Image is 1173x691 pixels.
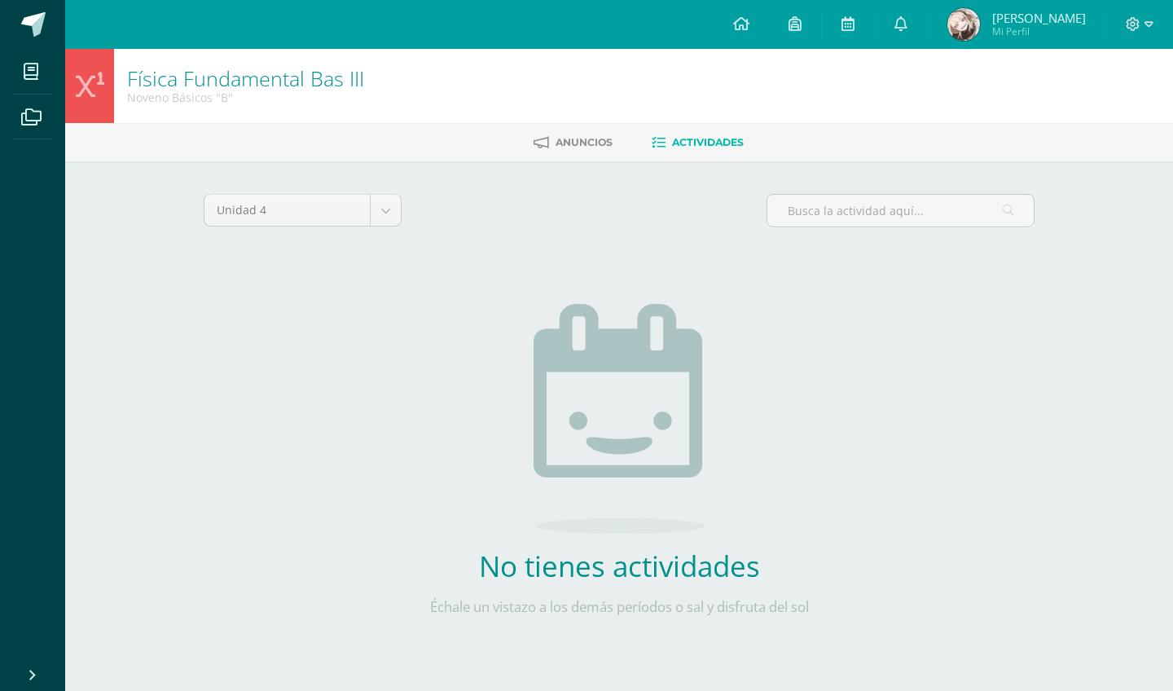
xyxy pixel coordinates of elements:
[992,10,1086,26] span: [PERSON_NAME]
[556,136,613,148] span: Anuncios
[767,195,1034,227] input: Busca la actividad aquí...
[217,195,358,226] span: Unidad 4
[379,547,859,585] h2: No tienes actividades
[127,67,364,90] h1: Física Fundamental Bas III
[204,195,401,226] a: Unidad 4
[652,130,744,156] a: Actividades
[947,8,980,41] img: 07deca5ba059dadc87c3e2af257f9071.png
[992,24,1086,38] span: Mi Perfil
[672,136,744,148] span: Actividades
[534,304,705,534] img: no_activities.png
[534,130,613,156] a: Anuncios
[379,598,859,616] p: Échale un vistazo a los demás períodos o sal y disfruta del sol
[127,90,364,105] div: Noveno Básicos 'B'
[127,64,364,92] a: Física Fundamental Bas III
